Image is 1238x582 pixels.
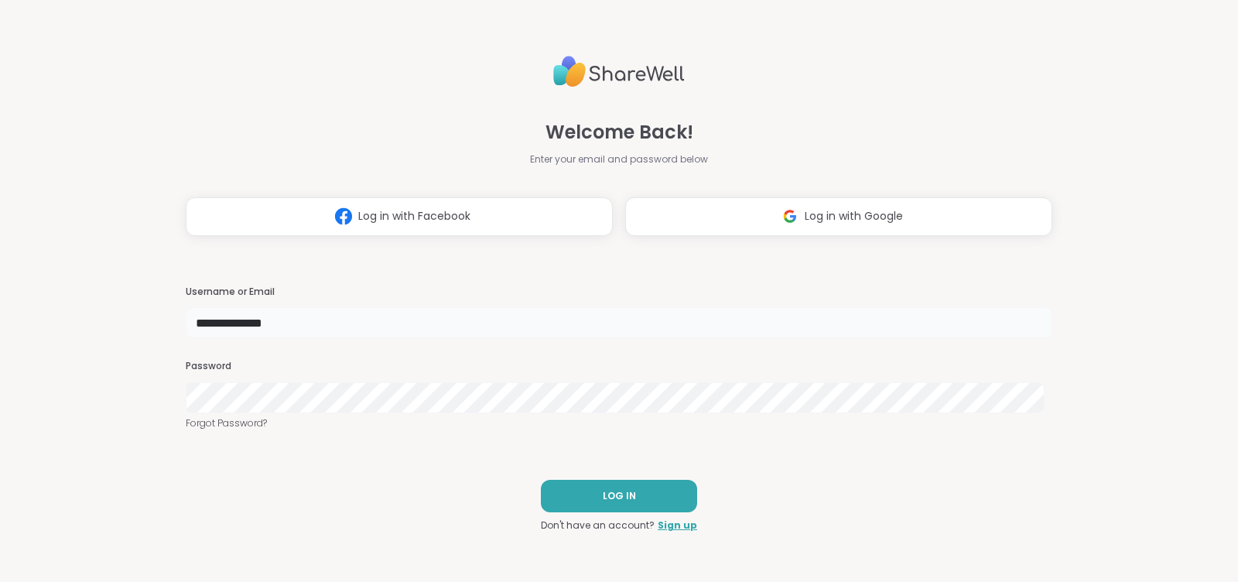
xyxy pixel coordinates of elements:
[186,416,1052,430] a: Forgot Password?
[805,208,903,224] span: Log in with Google
[186,286,1052,299] h3: Username or Email
[545,118,693,146] span: Welcome Back!
[625,197,1052,236] button: Log in with Google
[186,360,1052,373] h3: Password
[541,519,655,532] span: Don't have an account?
[329,202,358,231] img: ShareWell Logomark
[358,208,470,224] span: Log in with Facebook
[541,480,697,512] button: LOG IN
[530,152,708,166] span: Enter your email and password below
[553,50,685,94] img: ShareWell Logo
[603,489,636,503] span: LOG IN
[186,197,613,236] button: Log in with Facebook
[658,519,697,532] a: Sign up
[775,202,805,231] img: ShareWell Logomark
